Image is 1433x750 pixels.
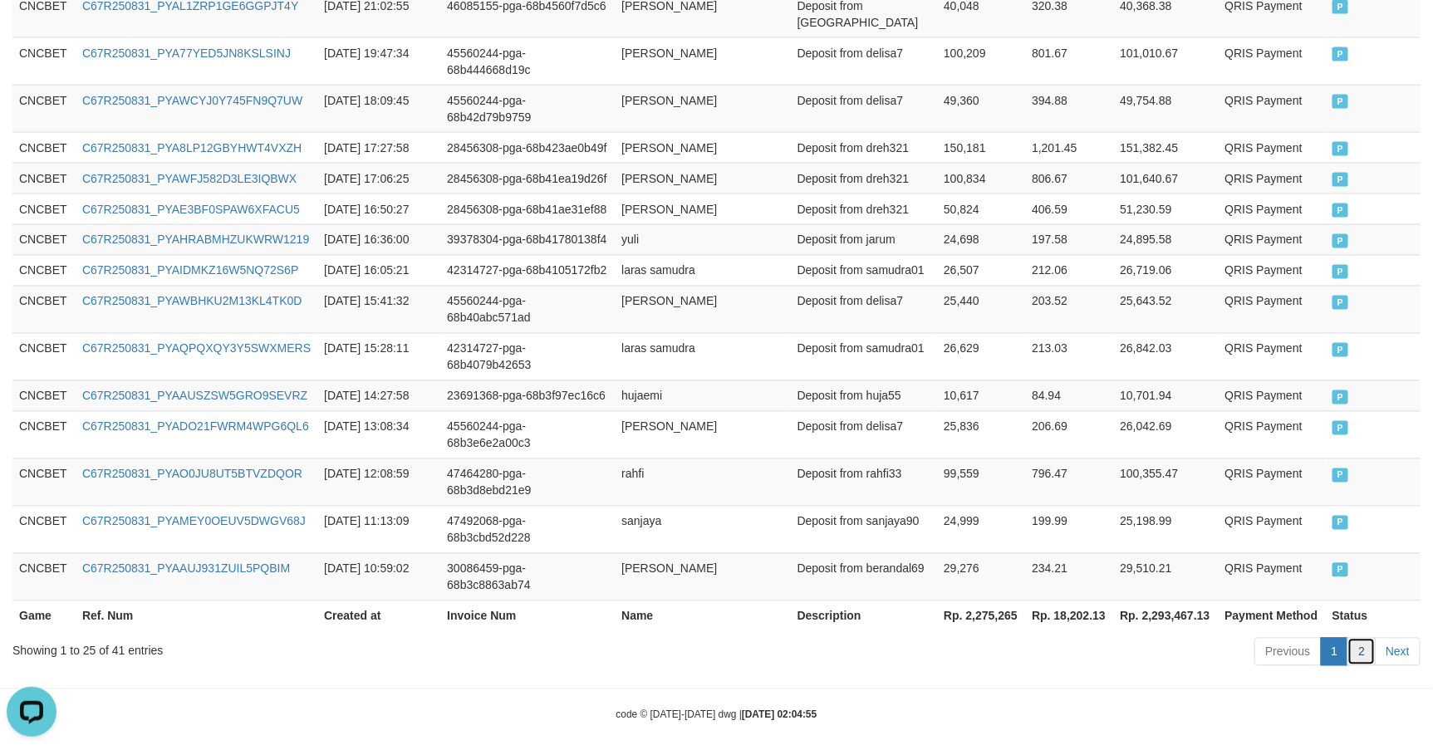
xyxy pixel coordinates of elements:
td: 42314727-pga-68b4105172fb2 [440,255,615,286]
td: [DATE] 13:08:34 [317,411,440,458]
td: 26,507 [937,255,1025,286]
td: [PERSON_NAME] [615,163,790,194]
span: PAID [1332,421,1349,435]
td: 150,181 [937,132,1025,163]
a: 1 [1321,638,1349,666]
td: QRIS Payment [1218,37,1325,85]
td: 101,010.67 [1113,37,1218,85]
td: 100,209 [937,37,1025,85]
td: Deposit from dreh321 [791,194,938,224]
td: Deposit from rahfi33 [791,458,938,506]
td: [DATE] 17:27:58 [317,132,440,163]
span: PAID [1332,516,1349,530]
td: Deposit from delisa7 [791,286,938,333]
th: Ref. Num [76,600,317,631]
small: code © [DATE]-[DATE] dwg | [616,709,817,721]
td: CNCBET [12,458,76,506]
td: Deposit from jarum [791,224,938,255]
td: 394.88 [1025,85,1113,132]
td: 212.06 [1025,255,1113,286]
td: 234.21 [1025,553,1113,600]
th: Rp. 2,275,265 [937,600,1025,631]
th: Rp. 18,202.13 [1025,600,1113,631]
span: PAID [1332,203,1349,218]
a: C67R250831_PYAO0JU8UT5BTVZDQOR [82,468,302,481]
th: Invoice Num [440,600,615,631]
a: Next [1375,638,1421,666]
td: CNCBET [12,411,76,458]
span: PAID [1332,296,1349,310]
td: 26,042.69 [1113,411,1218,458]
a: C67R250831_PYA8LP12GBYHWT4VXZH [82,141,302,154]
td: QRIS Payment [1218,194,1325,224]
a: C67R250831_PYAIDMKZ16W5NQ72S6P [82,264,298,277]
div: Showing 1 to 25 of 41 entries [12,636,585,659]
td: [DATE] 19:47:34 [317,37,440,85]
td: 29,510.21 [1113,553,1218,600]
td: CNCBET [12,380,76,411]
td: 100,834 [937,163,1025,194]
td: 24,895.58 [1113,224,1218,255]
span: PAID [1332,142,1349,156]
th: Payment Method [1218,600,1325,631]
td: 50,824 [937,194,1025,224]
td: Deposit from sanjaya90 [791,506,938,553]
td: 25,643.52 [1113,286,1218,333]
td: Deposit from delisa7 [791,85,938,132]
td: [DATE] 16:05:21 [317,255,440,286]
td: 47492068-pga-68b3cbd52d228 [440,506,615,553]
td: [PERSON_NAME] [615,411,790,458]
td: 406.59 [1025,194,1113,224]
td: 10,701.94 [1113,380,1218,411]
td: 796.47 [1025,458,1113,506]
td: 101,640.67 [1113,163,1218,194]
td: [PERSON_NAME] [615,553,790,600]
th: Status [1326,600,1421,631]
td: 1,201.45 [1025,132,1113,163]
td: [DATE] 14:27:58 [317,380,440,411]
td: CNCBET [12,333,76,380]
td: 24,999 [937,506,1025,553]
th: Rp. 2,293,467.13 [1113,600,1218,631]
td: sanjaya [615,506,790,553]
span: PAID [1332,468,1349,483]
td: [DATE] 16:36:00 [317,224,440,255]
td: 10,617 [937,380,1025,411]
td: QRIS Payment [1218,286,1325,333]
td: yuli [615,224,790,255]
td: 100,355.47 [1113,458,1218,506]
td: [DATE] 15:41:32 [317,286,440,333]
td: CNCBET [12,85,76,132]
th: Description [791,600,938,631]
td: 29,276 [937,553,1025,600]
td: [PERSON_NAME] [615,286,790,333]
td: 197.58 [1025,224,1113,255]
td: QRIS Payment [1218,506,1325,553]
th: Created at [317,600,440,631]
td: Deposit from dreh321 [791,132,938,163]
td: QRIS Payment [1218,85,1325,132]
td: [PERSON_NAME] [615,194,790,224]
td: QRIS Payment [1218,224,1325,255]
td: CNCBET [12,224,76,255]
td: CNCBET [12,194,76,224]
td: CNCBET [12,553,76,600]
strong: [DATE] 02:04:55 [742,709,817,721]
td: 49,754.88 [1113,85,1218,132]
td: Deposit from samudra01 [791,333,938,380]
a: C67R250831_PYAE3BF0SPAW6XFACU5 [82,203,300,216]
a: C67R250831_PYAAUSZSW5GRO9SEVRZ [82,390,307,403]
td: 26,842.03 [1113,333,1218,380]
td: 213.03 [1025,333,1113,380]
span: PAID [1332,173,1349,187]
td: Deposit from dreh321 [791,163,938,194]
td: 24,698 [937,224,1025,255]
td: 28456308-pga-68b423ae0b49f [440,132,615,163]
td: [PERSON_NAME] [615,132,790,163]
td: [PERSON_NAME] [615,85,790,132]
td: 45560244-pga-68b40abc571ad [440,286,615,333]
td: [DATE] 16:50:27 [317,194,440,224]
td: 25,198.99 [1113,506,1218,553]
button: Open LiveChat chat widget [7,7,56,56]
span: PAID [1332,265,1349,279]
